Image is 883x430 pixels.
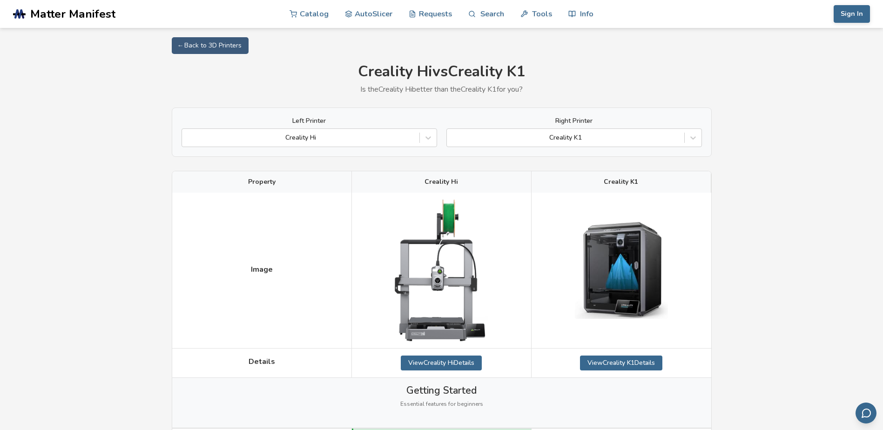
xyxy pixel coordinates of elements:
[395,200,488,341] img: Creality Hi
[251,265,273,274] span: Image
[575,222,668,319] img: Creality K1
[401,356,482,370] a: ViewCreality HiDetails
[249,357,275,366] span: Details
[172,85,712,94] p: Is the Creality Hi better than the Creality K1 for you?
[580,356,662,370] a: ViewCreality K1Details
[446,117,702,125] label: Right Printer
[406,385,477,396] span: Getting Started
[182,117,437,125] label: Left Printer
[248,178,276,186] span: Property
[172,37,249,54] a: ← Back to 3D Printers
[834,5,870,23] button: Sign In
[604,178,638,186] span: Creality K1
[856,403,876,423] button: Send feedback via email
[187,134,189,141] input: Creality Hi
[400,401,483,408] span: Essential features for beginners
[425,178,458,186] span: Creality Hi
[452,134,453,141] input: Creality K1
[30,7,115,20] span: Matter Manifest
[172,63,712,81] h1: Creality Hi vs Creality K1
